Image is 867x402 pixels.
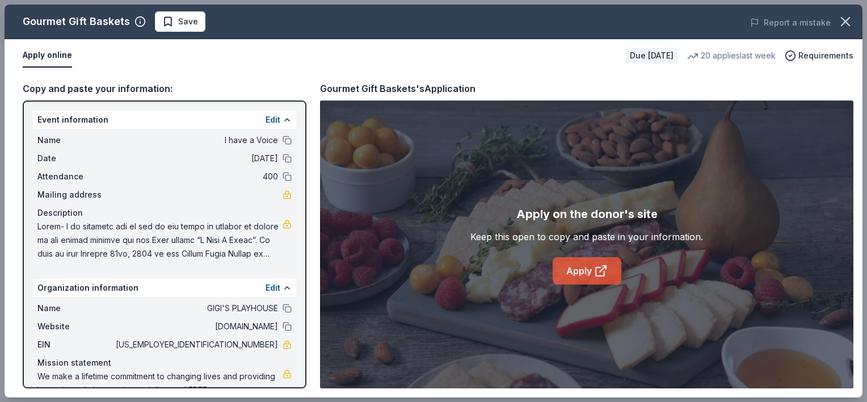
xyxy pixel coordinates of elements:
div: Mission statement [37,356,292,370]
span: EIN [37,338,113,351]
span: Name [37,301,113,315]
a: Apply [553,257,621,284]
div: Event information [33,111,296,129]
span: [DOMAIN_NAME] [113,320,278,333]
span: Date [37,152,113,165]
button: Save [155,11,205,32]
span: Name [37,133,113,147]
div: Copy and paste your information: [23,81,306,96]
div: Gourmet Gift Baskets's Application [320,81,475,96]
div: 20 applies last week [687,49,776,62]
div: Description [37,206,292,220]
div: Due [DATE] [625,48,678,64]
button: Report a mistake [750,16,831,30]
div: Organization information [33,279,296,297]
span: Website [37,320,113,333]
span: GIGI'S PLAYHOUSE [113,301,278,315]
button: Requirements [785,49,853,62]
span: Attendance [37,170,113,183]
button: Edit [266,281,280,295]
span: Mailing address [37,188,113,202]
span: Save [178,15,198,28]
span: [US_EMPLOYER_IDENTIFICATION_NUMBER] [113,338,278,351]
button: Apply online [23,44,72,68]
span: Requirements [798,49,853,62]
span: [DATE] [113,152,278,165]
span: 400 [113,170,278,183]
div: Apply on the donor's site [516,205,658,223]
div: Keep this open to copy and paste in your information. [470,230,703,244]
span: I have a Voice [113,133,278,147]
span: Lorem- I do sitametc adi el sed do eiu tempo in utlabor et dolore ma ali enimad minimve qui nos E... [37,220,283,261]
button: Edit [266,113,280,127]
div: Gourmet Gift Baskets [23,12,130,31]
